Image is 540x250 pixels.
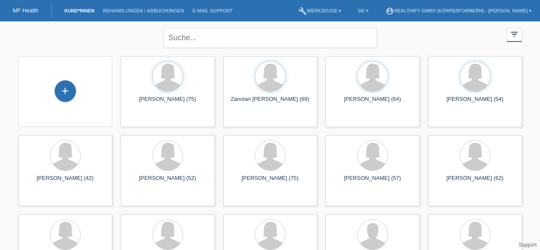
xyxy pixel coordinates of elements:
i: filter_list [510,29,519,39]
i: account_circle [385,7,394,15]
a: Kund*innen [60,8,99,13]
div: [PERSON_NAME] (62) [435,175,515,188]
div: Kund*in hinzufügen [55,84,76,98]
div: [PERSON_NAME] (42) [25,175,105,188]
a: account_circleHealthify GmbH (Körperformern) - [PERSON_NAME] ▾ [381,8,536,13]
a: Behandlungen / Abbuchungen [99,8,188,13]
div: [PERSON_NAME] (64) [333,96,413,109]
div: [PERSON_NAME] (75) [230,175,310,188]
div: Zanolari [PERSON_NAME] (69) [230,96,310,109]
div: [PERSON_NAME] (52) [128,175,208,188]
a: Support [519,242,537,248]
div: [PERSON_NAME] (75) [128,96,208,109]
a: MF Health [13,7,38,14]
a: E-Mail Support [188,8,237,13]
input: Suche... [163,28,377,48]
div: [PERSON_NAME] (57) [333,175,413,188]
i: build [298,7,307,15]
div: [PERSON_NAME] (54) [435,96,515,109]
a: DE ▾ [354,8,373,13]
a: buildWerkzeuge ▾ [294,8,346,13]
